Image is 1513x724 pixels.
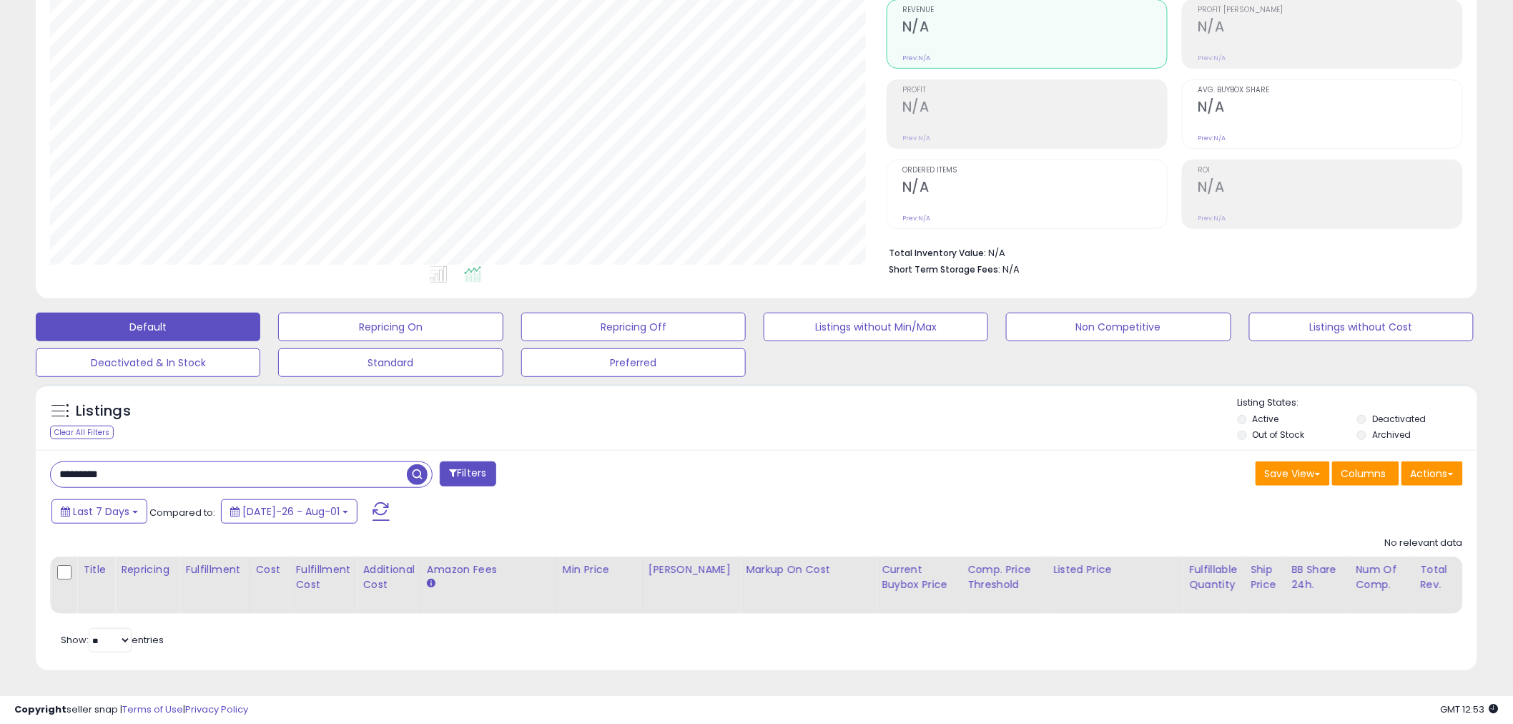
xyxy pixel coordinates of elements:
[427,577,435,590] small: Amazon Fees.
[440,461,496,486] button: Filters
[278,313,503,341] button: Repricing On
[902,179,1167,198] h2: N/A
[902,99,1167,118] h2: N/A
[902,167,1167,175] span: Ordered Items
[50,426,114,439] div: Clear All Filters
[563,562,636,577] div: Min Price
[1198,99,1462,118] h2: N/A
[1249,313,1474,341] button: Listings without Cost
[902,214,930,222] small: Prev: N/A
[221,499,358,524] button: [DATE]-26 - Aug-01
[1385,537,1463,550] div: No relevant data
[649,562,734,577] div: [PERSON_NAME]
[1332,461,1399,486] button: Columns
[1372,413,1426,425] label: Deactivated
[1198,179,1462,198] h2: N/A
[14,703,66,716] strong: Copyright
[1189,562,1238,592] div: Fulfillable Quantity
[1251,562,1279,592] div: Ship Price
[889,263,1000,275] b: Short Term Storage Fees:
[1198,54,1226,62] small: Prev: N/A
[1053,562,1177,577] div: Listed Price
[882,562,955,592] div: Current Buybox Price
[121,562,173,577] div: Repricing
[1006,313,1231,341] button: Non Competitive
[967,562,1041,592] div: Comp. Price Threshold
[902,19,1167,38] h2: N/A
[902,87,1167,94] span: Profit
[83,562,109,577] div: Title
[242,504,340,519] span: [DATE]-26 - Aug-01
[1420,562,1472,592] div: Total Rev.
[889,247,986,259] b: Total Inventory Value:
[902,54,930,62] small: Prev: N/A
[1372,429,1411,441] label: Archived
[1198,167,1462,175] span: ROI
[1198,6,1462,14] span: Profit [PERSON_NAME]
[122,703,183,716] a: Terms of Use
[1198,87,1462,94] span: Avg. Buybox Share
[1253,413,1279,425] label: Active
[521,348,746,377] button: Preferred
[1256,461,1330,486] button: Save View
[1341,466,1386,481] span: Columns
[185,562,243,577] div: Fulfillment
[51,499,147,524] button: Last 7 Days
[902,134,930,142] small: Prev: N/A
[149,506,215,519] span: Compared to:
[1198,19,1462,38] h2: N/A
[363,562,415,592] div: Additional Cost
[889,243,1452,260] li: N/A
[1401,461,1463,486] button: Actions
[73,504,129,519] span: Last 7 Days
[1238,396,1477,410] p: Listing States:
[14,703,248,717] div: seller snap | |
[427,562,551,577] div: Amazon Fees
[36,313,260,341] button: Default
[1198,134,1226,142] small: Prev: N/A
[1253,429,1305,441] label: Out of Stock
[256,562,284,577] div: Cost
[1356,562,1408,592] div: Num of Comp.
[764,313,988,341] button: Listings without Min/Max
[521,313,746,341] button: Repricing Off
[740,557,876,614] th: The percentage added to the cost of goods (COGS) that forms the calculator for Min & Max prices.
[902,6,1167,14] span: Revenue
[185,703,248,716] a: Privacy Policy
[1198,214,1226,222] small: Prev: N/A
[1441,703,1499,716] span: 2025-08-11 12:53 GMT
[278,348,503,377] button: Standard
[295,562,350,592] div: Fulfillment Cost
[36,348,260,377] button: Deactivated & In Stock
[76,401,131,421] h5: Listings
[746,562,869,577] div: Markup on Cost
[1002,263,1020,276] span: N/A
[1291,562,1344,592] div: BB Share 24h.
[61,633,164,647] span: Show: entries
